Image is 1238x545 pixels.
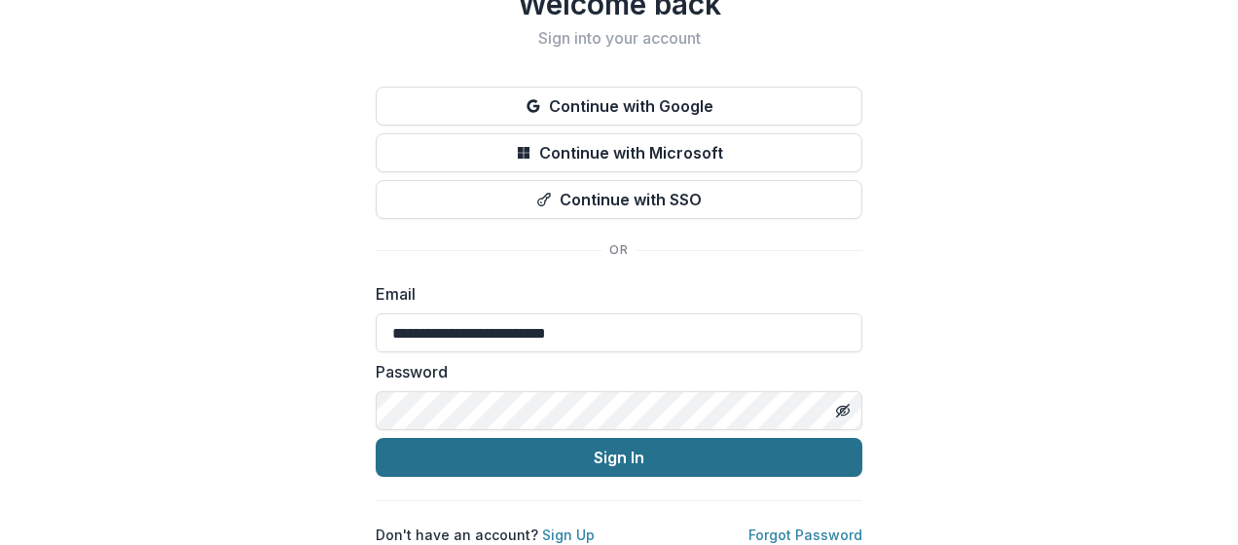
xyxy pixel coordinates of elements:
[376,133,862,172] button: Continue with Microsoft
[748,527,862,543] a: Forgot Password
[376,282,851,306] label: Email
[376,360,851,383] label: Password
[376,87,862,126] button: Continue with Google
[542,527,595,543] a: Sign Up
[376,29,862,48] h2: Sign into your account
[376,438,862,477] button: Sign In
[827,395,858,426] button: Toggle password visibility
[376,525,595,545] p: Don't have an account?
[376,180,862,219] button: Continue with SSO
